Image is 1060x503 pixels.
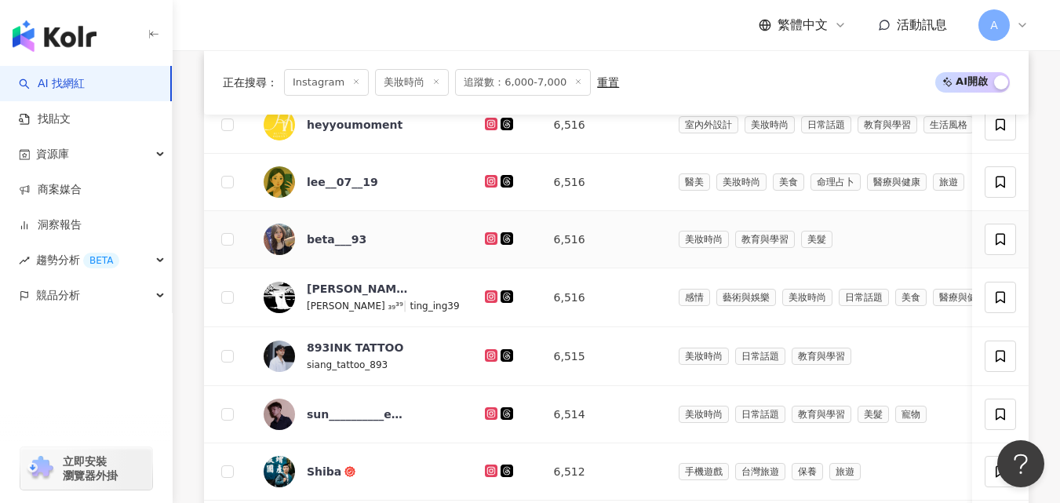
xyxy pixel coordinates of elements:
[307,340,403,355] div: 893INK TATTOO
[264,109,295,140] img: KOL Avatar
[264,109,460,140] a: KOL Avatarheyyoumoment
[541,327,666,386] td: 6,515
[858,116,917,133] span: 教育與學習
[36,278,80,313] span: 競品分析
[264,456,295,487] img: KOL Avatar
[679,173,710,191] span: 醫美
[541,268,666,327] td: 6,516
[810,173,861,191] span: 命理占卜
[410,301,459,312] span: ting_ing39
[735,348,785,365] span: 日常話題
[867,173,927,191] span: 醫療與健康
[839,289,889,306] span: 日常話題
[829,463,861,480] span: 旅遊
[990,16,998,34] span: A
[307,281,409,297] div: [PERSON_NAME] 39
[541,386,666,443] td: 6,514
[264,282,295,313] img: KOL Avatar
[679,289,710,306] span: 感情
[307,359,388,370] span: siang_tattoo_893
[264,399,295,430] img: KOL Avatar
[933,173,964,191] span: 旅遊
[264,166,295,198] img: KOL Avatar
[20,447,152,490] a: chrome extension立即安裝 瀏覽器外掛
[25,456,56,481] img: chrome extension
[716,289,776,306] span: 藝術與娛樂
[792,348,851,365] span: 教育與學習
[923,116,974,133] span: 生活風格
[745,116,795,133] span: 美妝時尚
[223,76,278,89] span: 正在搜尋 ：
[307,117,403,133] div: heyyoumoment
[897,17,947,32] span: 活動訊息
[307,231,366,247] div: beta___93
[19,182,82,198] a: 商案媒合
[541,211,666,268] td: 6,516
[782,289,832,306] span: 美妝時尚
[284,69,369,96] span: Instagram
[997,440,1044,487] iframe: Help Scout Beacon - Open
[541,443,666,501] td: 6,512
[19,217,82,233] a: 洞察報告
[735,463,785,480] span: 台灣旅遊
[773,173,804,191] span: 美食
[716,173,767,191] span: 美妝時尚
[13,20,97,52] img: logo
[83,253,119,268] div: BETA
[403,299,410,312] span: |
[63,454,118,483] span: 立即安裝 瀏覽器外掛
[307,406,409,422] div: sun__________eden
[679,231,729,248] span: 美妝時尚
[895,406,927,423] span: 寵物
[264,281,460,314] a: KOL Avatar[PERSON_NAME] 39[PERSON_NAME] ₃₉³⁹|ting_ing39
[264,166,460,198] a: KOL Avatarlee__07__19
[36,242,119,278] span: 趨勢分析
[801,231,832,248] span: 美髮
[735,406,785,423] span: 日常話題
[792,463,823,480] span: 保養
[679,463,729,480] span: 手機遊戲
[307,174,378,190] div: lee__07__19
[597,76,619,89] div: 重置
[858,406,889,423] span: 美髮
[933,289,993,306] span: 醫療與健康
[264,340,460,373] a: KOL Avatar893INK TATTOOsiang_tattoo_893
[778,16,828,34] span: 繁體中文
[264,224,295,255] img: KOL Avatar
[679,406,729,423] span: 美妝時尚
[792,406,851,423] span: 教育與學習
[375,69,449,96] span: 美妝時尚
[307,464,341,479] div: Shiba
[19,111,71,127] a: 找貼文
[264,224,460,255] a: KOL Avatarbeta___93
[895,289,927,306] span: 美食
[541,97,666,154] td: 6,516
[541,154,666,211] td: 6,516
[679,116,738,133] span: 室內外設計
[264,399,460,430] a: KOL Avatarsun__________eden
[735,231,795,248] span: 教育與學習
[679,348,729,365] span: 美妝時尚
[264,341,295,372] img: KOL Avatar
[455,69,591,96] span: 追蹤數：6,000-7,000
[264,456,460,487] a: KOL AvatarShiba
[36,137,69,172] span: 資源庫
[801,116,851,133] span: 日常話題
[307,301,403,312] span: [PERSON_NAME] ₃₉³⁹
[19,76,85,92] a: searchAI 找網紅
[19,255,30,266] span: rise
